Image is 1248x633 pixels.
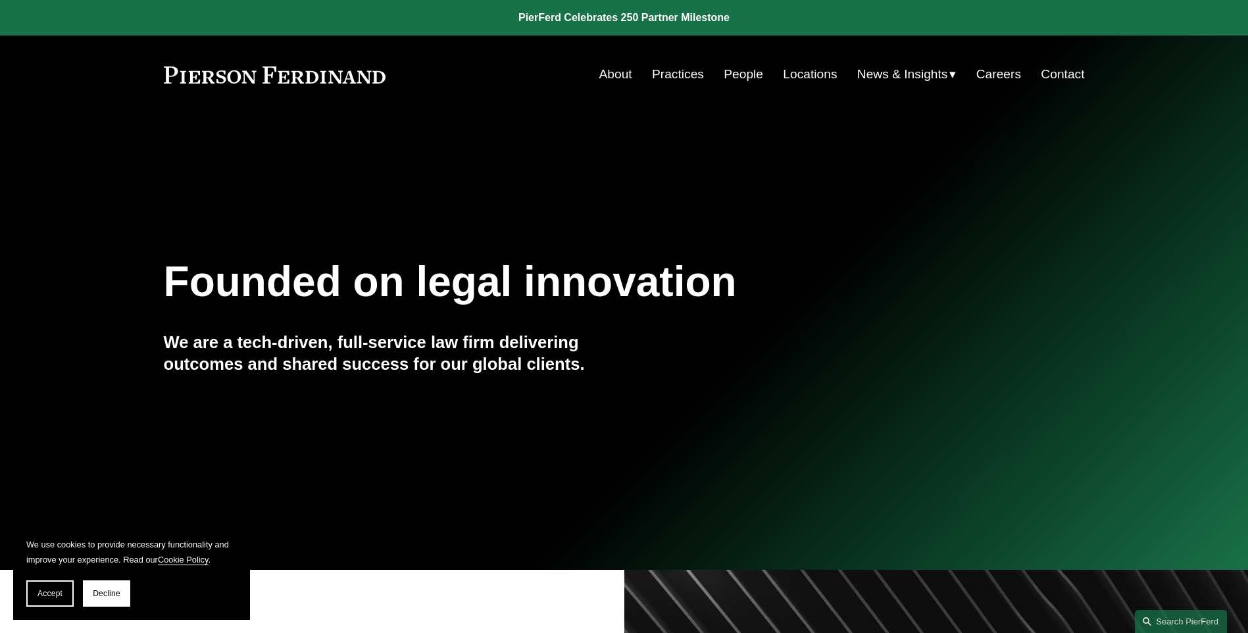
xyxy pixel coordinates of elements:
[976,62,1021,87] a: Careers
[724,62,763,87] a: People
[164,258,932,306] h1: Founded on legal innovation
[1135,610,1227,633] a: Search this site
[37,589,62,598] span: Accept
[1041,62,1084,87] a: Contact
[857,62,957,87] a: folder dropdown
[164,332,624,374] h4: We are a tech-driven, full-service law firm delivering outcomes and shared success for our global...
[83,580,130,607] button: Decline
[26,537,237,567] p: We use cookies to provide necessary functionality and improve your experience. Read our .
[783,62,837,87] a: Locations
[857,63,948,86] span: News & Insights
[652,62,704,87] a: Practices
[599,62,632,87] a: About
[158,555,209,565] a: Cookie Policy
[93,589,120,598] span: Decline
[26,580,74,607] button: Accept
[13,524,250,620] section: Cookie banner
